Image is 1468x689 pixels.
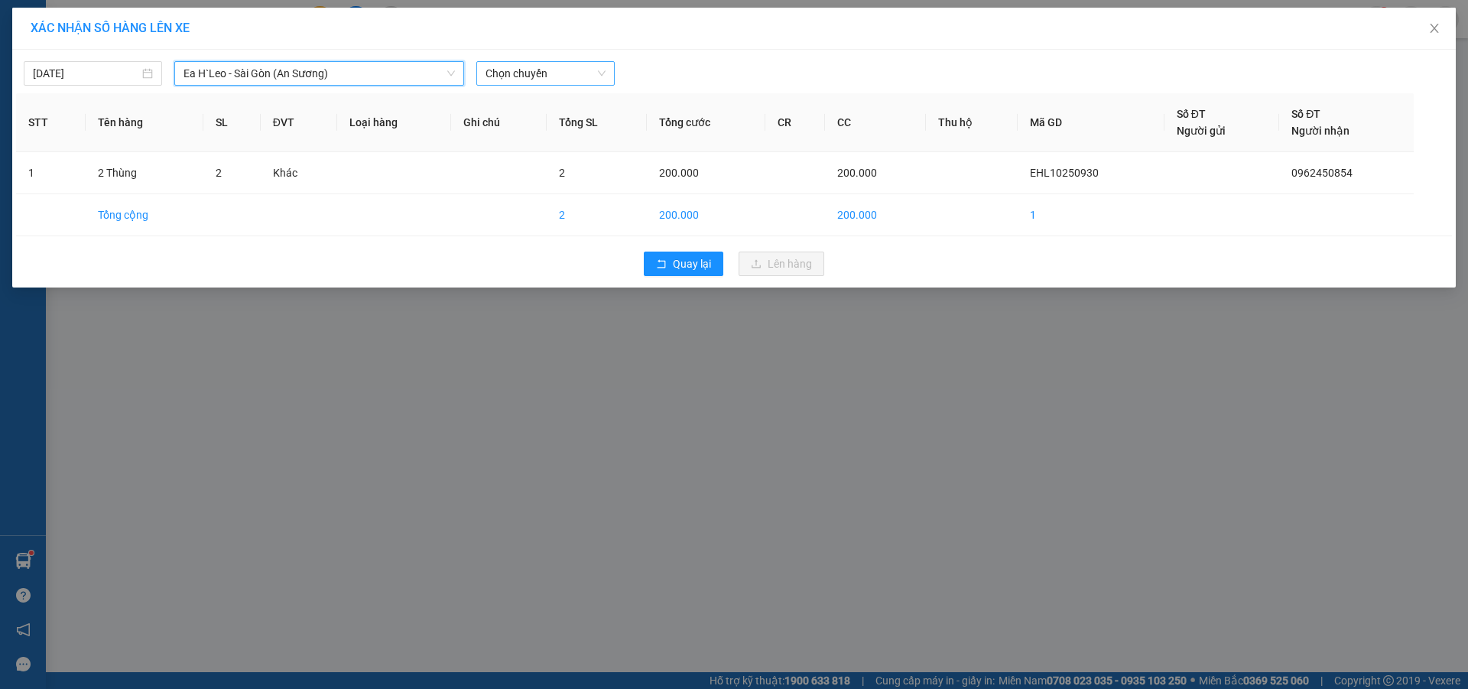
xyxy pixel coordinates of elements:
[825,93,926,152] th: CC
[16,152,86,194] td: 1
[261,152,337,194] td: Khác
[1291,125,1349,137] span: Người nhận
[647,93,765,152] th: Tổng cước
[16,93,86,152] th: STT
[673,255,711,272] span: Quay lại
[1177,108,1206,120] span: Số ĐT
[926,93,1018,152] th: Thu hộ
[337,93,451,152] th: Loại hàng
[31,21,190,35] span: XÁC NHẬN SỐ HÀNG LÊN XE
[1428,22,1440,34] span: close
[33,65,139,82] input: 12/10/2025
[86,152,203,194] td: 2 Thùng
[765,93,825,152] th: CR
[644,252,723,276] button: rollbackQuay lại
[659,167,699,179] span: 200.000
[656,258,667,271] span: rollback
[1177,125,1226,137] span: Người gửi
[86,93,203,152] th: Tên hàng
[739,252,824,276] button: uploadLên hàng
[447,69,456,78] span: down
[559,167,565,179] span: 2
[183,62,455,85] span: Ea H`Leo - Sài Gòn (An Sương)
[825,194,926,236] td: 200.000
[547,93,646,152] th: Tổng SL
[216,167,222,179] span: 2
[451,93,547,152] th: Ghi chú
[1030,167,1099,179] span: EHL10250930
[486,62,606,85] span: Chọn chuyến
[1018,93,1164,152] th: Mã GD
[261,93,337,152] th: ĐVT
[647,194,765,236] td: 200.000
[1018,194,1164,236] td: 1
[1413,8,1456,50] button: Close
[547,194,646,236] td: 2
[86,194,203,236] td: Tổng cộng
[1291,167,1353,179] span: 0962450854
[203,93,261,152] th: SL
[837,167,877,179] span: 200.000
[1291,108,1320,120] span: Số ĐT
